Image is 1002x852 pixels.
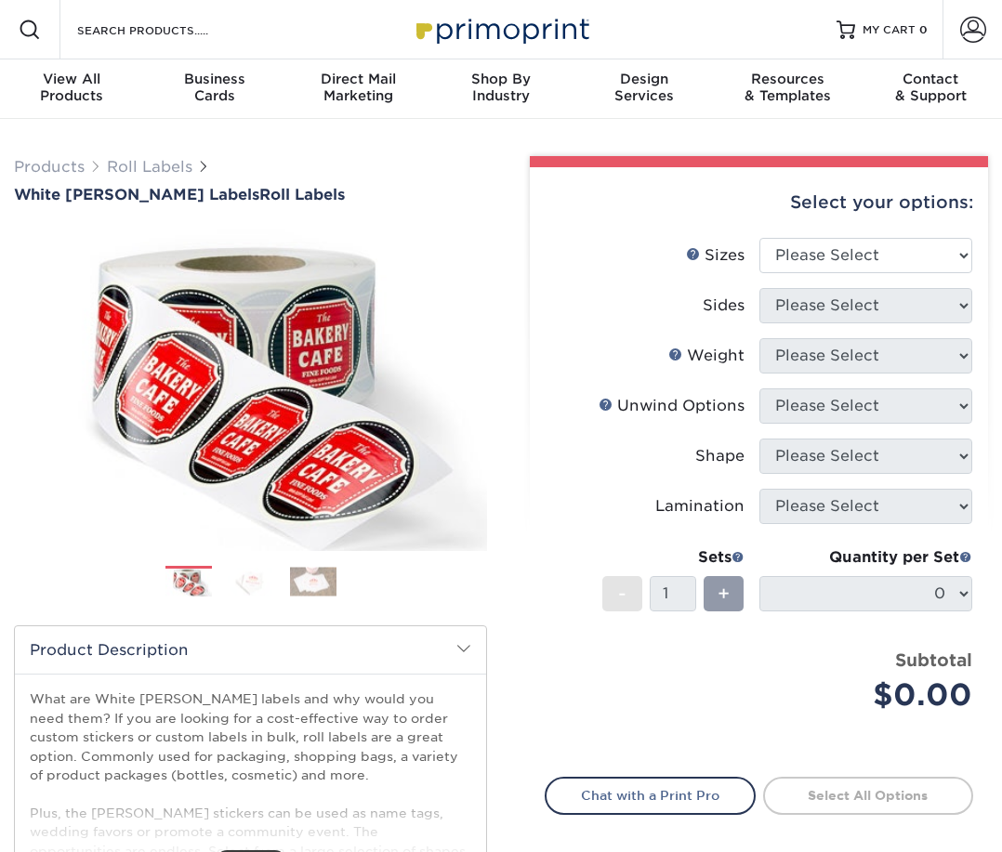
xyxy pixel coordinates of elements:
[408,9,594,49] img: Primoprint
[718,580,730,608] span: +
[655,495,745,518] div: Lamination
[143,71,286,87] span: Business
[716,59,859,119] a: Resources& Templates
[573,59,716,119] a: DesignServices
[686,244,745,267] div: Sizes
[286,71,429,104] div: Marketing
[602,546,745,569] div: Sets
[773,673,973,717] div: $0.00
[290,567,336,596] img: Roll Labels 03
[14,186,259,203] span: White [PERSON_NAME] Labels
[573,71,716,87] span: Design
[14,225,487,552] img: White BOPP Labels 01
[143,59,286,119] a: BusinessCards
[429,59,573,119] a: Shop ByIndustry
[545,777,756,814] a: Chat with a Print Pro
[859,71,1002,87] span: Contact
[716,71,859,104] div: & Templates
[107,158,192,176] a: Roll Labels
[695,445,745,467] div: Shape
[429,71,573,87] span: Shop By
[286,71,429,87] span: Direct Mail
[919,23,928,36] span: 0
[763,777,974,814] a: Select All Options
[863,22,916,38] span: MY CART
[429,71,573,104] div: Industry
[618,580,626,608] span: -
[703,295,745,317] div: Sides
[859,71,1002,104] div: & Support
[143,71,286,104] div: Cards
[165,567,212,599] img: Roll Labels 01
[545,167,973,238] div: Select your options:
[14,186,487,203] a: White [PERSON_NAME] LabelsRoll Labels
[286,59,429,119] a: Direct MailMarketing
[14,186,487,203] h1: Roll Labels
[14,158,85,176] a: Products
[895,649,972,670] strong: Subtotal
[668,345,745,367] div: Weight
[573,71,716,104] div: Services
[75,19,257,41] input: SEARCH PRODUCTS.....
[716,71,859,87] span: Resources
[599,395,745,417] div: Unwind Options
[228,567,274,596] img: Roll Labels 02
[15,626,486,674] h2: Product Description
[759,546,973,569] div: Quantity per Set
[859,59,1002,119] a: Contact& Support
